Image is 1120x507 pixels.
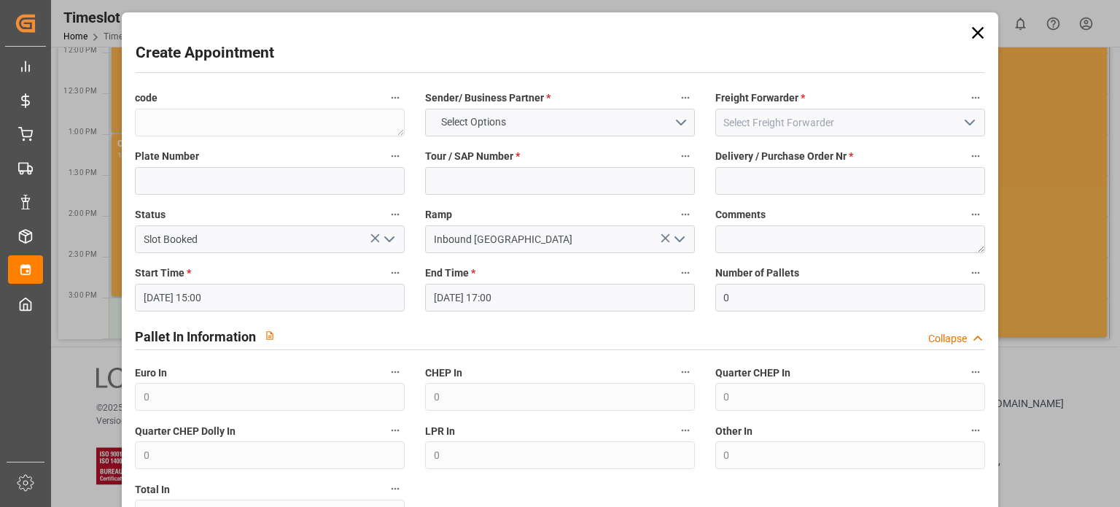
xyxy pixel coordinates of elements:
button: Ramp [676,205,695,224]
span: Number of Pallets [715,266,799,281]
h2: Pallet In Information [135,327,256,347]
button: View description [256,322,284,349]
button: Comments [966,205,985,224]
button: code [386,88,405,107]
button: Start Time * [386,263,405,282]
span: Total In [135,482,170,498]
span: Ramp [425,207,452,222]
div: Collapse [928,331,967,347]
button: Delivery / Purchase Order Nr * [966,147,985,166]
button: Freight Forwarder * [966,88,985,107]
button: Plate Number [386,147,405,166]
button: Tour / SAP Number * [676,147,695,166]
span: Tour / SAP Number [425,149,520,164]
span: End Time [425,266,475,281]
input: DD-MM-YYYY HH:MM [425,284,695,311]
button: open menu [378,228,400,251]
input: Type to search/select [135,225,405,253]
span: Quarter CHEP In [715,365,790,381]
span: CHEP In [425,365,462,381]
button: Status [386,205,405,224]
span: Comments [715,207,766,222]
button: Total In [386,479,405,498]
button: Other In [966,421,985,440]
span: Sender/ Business Partner [425,90,551,106]
input: Type to search/select [425,225,695,253]
button: End Time * [676,263,695,282]
button: Quarter CHEP Dolly In [386,421,405,440]
span: Delivery / Purchase Order Nr [715,149,853,164]
span: Euro In [135,365,167,381]
button: Number of Pallets [966,263,985,282]
button: open menu [425,109,695,136]
input: Select Freight Forwarder [715,109,985,136]
span: Plate Number [135,149,199,164]
button: CHEP In [676,363,695,382]
span: Other In [715,424,752,439]
span: Status [135,207,166,222]
button: open menu [667,228,689,251]
span: Start Time [135,266,191,281]
span: Select Options [434,115,513,130]
button: Euro In [386,363,405,382]
button: LPR In [676,421,695,440]
button: open menu [957,112,979,134]
span: Freight Forwarder [715,90,805,106]
span: code [135,90,157,106]
input: DD-MM-YYYY HH:MM [135,284,405,311]
span: Quarter CHEP Dolly In [135,424,236,439]
button: Sender/ Business Partner * [676,88,695,107]
h2: Create Appointment [136,42,274,65]
button: Quarter CHEP In [966,363,985,382]
span: LPR In [425,424,455,439]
